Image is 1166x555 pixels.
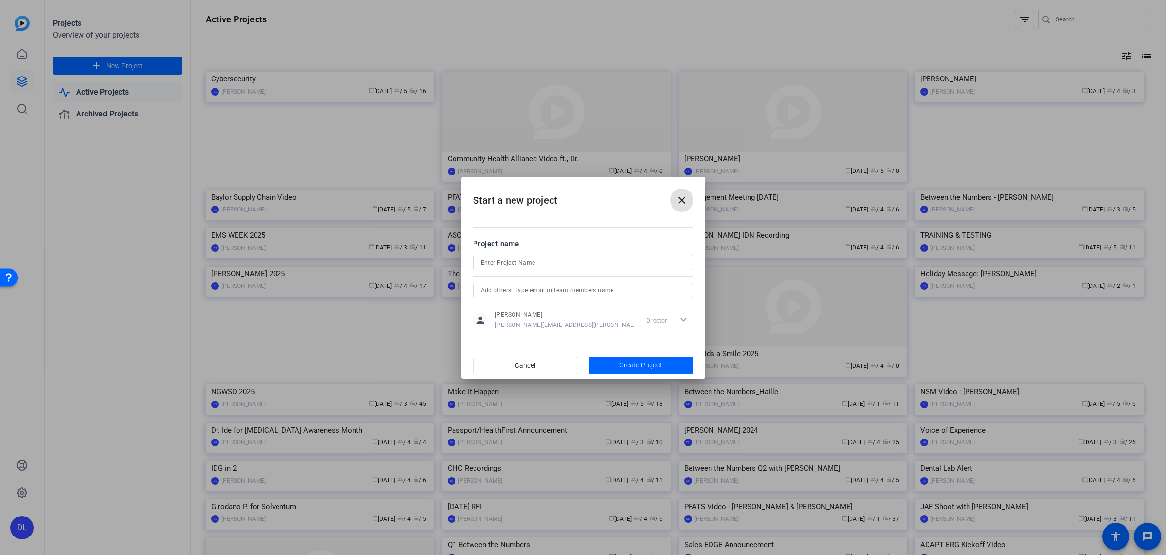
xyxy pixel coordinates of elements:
[473,357,578,374] button: Cancel
[473,238,693,249] div: Project name
[473,313,488,327] mat-icon: person
[495,321,635,329] span: [PERSON_NAME][EMAIL_ADDRESS][PERSON_NAME][DOMAIN_NAME]
[619,360,662,370] span: Create Project
[481,285,686,296] input: Add others: Type email or team members name
[589,357,693,374] button: Create Project
[461,177,705,216] h2: Start a new project
[676,194,688,206] mat-icon: close
[495,311,635,319] span: [PERSON_NAME]
[515,356,535,375] span: Cancel
[481,257,686,268] input: Enter Project Name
